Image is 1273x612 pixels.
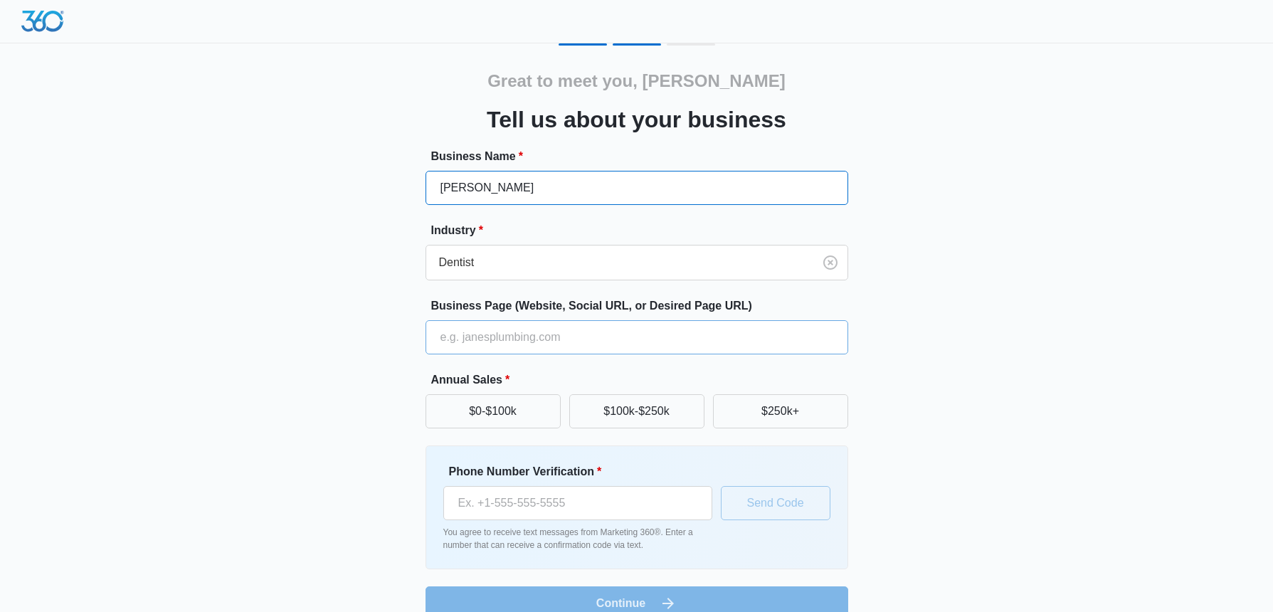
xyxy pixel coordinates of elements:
[449,463,718,480] label: Phone Number Verification
[431,297,854,315] label: Business Page (Website, Social URL, or Desired Page URL)
[487,68,786,94] h2: Great to meet you, [PERSON_NAME]
[426,171,848,205] input: e.g. Jane's Plumbing
[819,251,842,274] button: Clear
[431,222,854,239] label: Industry
[569,394,704,428] button: $100k-$250k
[431,148,854,165] label: Business Name
[443,526,712,552] p: You agree to receive text messages from Marketing 360®. Enter a number that can receive a confirm...
[426,394,561,428] button: $0-$100k
[487,102,786,137] h3: Tell us about your business
[426,320,848,354] input: e.g. janesplumbing.com
[431,371,854,389] label: Annual Sales
[713,394,848,428] button: $250k+
[443,486,712,520] input: Ex. +1-555-555-5555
